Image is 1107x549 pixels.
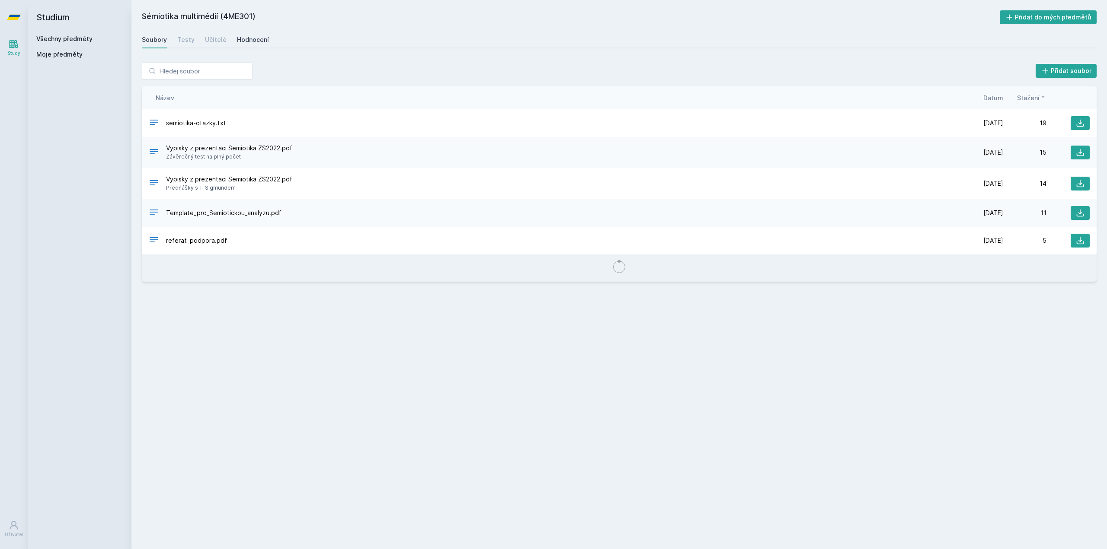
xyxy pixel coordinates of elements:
[149,117,159,130] div: TXT
[166,144,292,152] span: Vypisky z prezentaci Semiotika ZS2022.pdf
[237,35,269,44] div: Hodnocení
[142,31,167,48] a: Soubory
[166,175,292,184] span: Vypisky z prezentaci Semiotika ZS2022.pdf
[1003,209,1046,217] div: 11
[149,178,159,190] div: PDF
[166,236,227,245] span: referat_podpora.pdf
[1003,236,1046,245] div: 5
[983,236,1003,245] span: [DATE]
[983,119,1003,127] span: [DATE]
[142,62,253,79] input: Hledej soubor
[1017,93,1046,102] button: Stažení
[983,179,1003,188] span: [DATE]
[1000,10,1097,24] button: Přidat do mých předmětů
[166,184,292,192] span: Přednášky s T. Sigmundem
[156,93,174,102] button: Název
[205,31,227,48] a: Učitelé
[177,31,195,48] a: Testy
[1003,119,1046,127] div: 19
[983,93,1003,102] button: Datum
[166,119,226,127] span: semiotika-otazky.txt
[177,35,195,44] div: Testy
[983,148,1003,157] span: [DATE]
[205,35,227,44] div: Učitelé
[149,235,159,247] div: PDF
[1017,93,1040,102] span: Stažení
[149,146,159,159] div: PDF
[1003,148,1046,157] div: 15
[5,531,23,538] div: Uživatel
[2,516,26,542] a: Uživatel
[8,50,20,57] div: Study
[1036,64,1097,78] button: Přidat soubor
[36,50,83,59] span: Moje předměty
[142,35,167,44] div: Soubory
[149,207,159,219] div: PDF
[2,35,26,61] a: Study
[983,209,1003,217] span: [DATE]
[237,31,269,48] a: Hodnocení
[166,152,292,161] span: Závěrečný test na plný počet
[1003,179,1046,188] div: 14
[36,35,93,42] a: Všechny předměty
[166,209,282,217] span: Template_pro_Semiotickou_analyzu.pdf
[142,10,1000,24] h2: Sémiotika multimédií (4ME301)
